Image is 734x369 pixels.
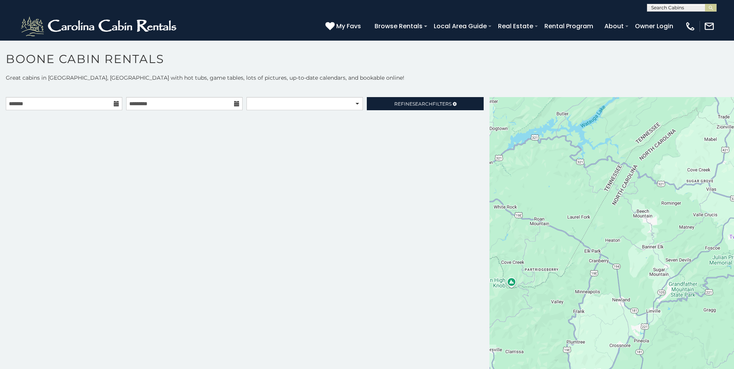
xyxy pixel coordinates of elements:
img: mail-regular-white.png [704,21,715,32]
span: Refine Filters [394,101,452,107]
a: Rental Program [541,19,597,33]
a: Real Estate [494,19,537,33]
img: White-1-2.png [19,15,180,38]
img: phone-regular-white.png [685,21,696,32]
a: Owner Login [631,19,677,33]
a: About [601,19,628,33]
span: Search [412,101,433,107]
a: Local Area Guide [430,19,491,33]
span: My Favs [336,21,361,31]
a: My Favs [325,21,363,31]
a: RefineSearchFilters [367,97,483,110]
a: Browse Rentals [371,19,426,33]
